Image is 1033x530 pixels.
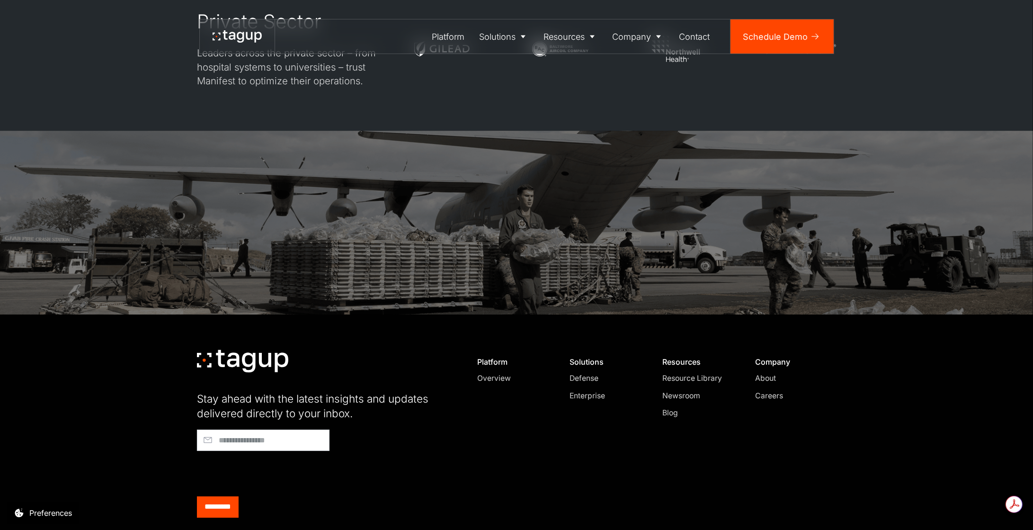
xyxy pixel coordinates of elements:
[570,373,642,384] a: Defense
[432,30,464,43] div: Platform
[679,30,710,43] div: Contact
[536,19,605,54] a: Resources
[662,373,735,384] a: Resource Library
[197,455,341,492] iframe: reCAPTCHA
[477,357,550,367] div: Platform
[197,430,453,518] form: Footer - Early Access
[424,19,472,54] a: Platform
[612,30,651,43] div: Company
[662,407,735,419] a: Blog
[605,19,672,54] a: Company
[743,30,808,43] div: Schedule Demo
[479,30,516,43] div: Solutions
[197,46,380,88] div: Leaders across the private sector – from hospital systems to universities – trust Manifest to opt...
[755,373,828,384] a: About
[570,357,642,367] div: Solutions
[197,391,453,421] div: Stay ahead with the latest insights and updates delivered directly to your inbox.
[543,30,585,43] div: Resources
[662,390,735,402] a: Newsroom
[755,390,828,402] a: Careers
[472,19,536,54] a: Solutions
[477,373,550,384] a: Overview
[662,357,735,367] div: Resources
[570,390,642,402] a: Enterprise
[29,507,72,519] div: Preferences
[671,19,717,54] a: Contact
[755,357,828,367] div: Company
[730,19,834,54] a: Schedule Demo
